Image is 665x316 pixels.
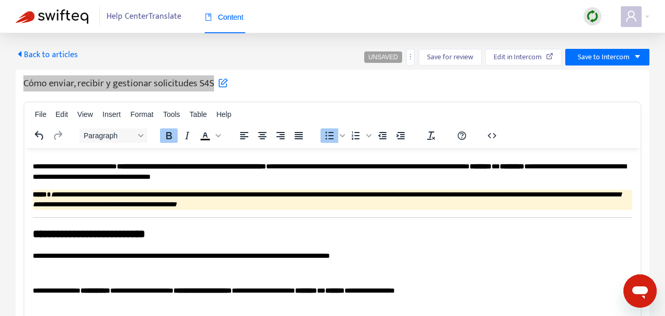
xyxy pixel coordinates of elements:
[565,49,649,65] button: Save to Intercomcaret-down
[107,7,181,27] span: Help Center Translate
[163,110,180,118] span: Tools
[586,10,599,23] img: sync.dc5367851b00ba804db3.png
[392,128,409,143] button: Increase indent
[190,110,207,118] span: Table
[16,50,24,58] span: caret-left
[160,128,178,143] button: Bold
[205,13,244,21] span: Content
[77,110,93,118] span: View
[406,49,415,65] button: more
[453,128,471,143] button: Help
[23,77,228,90] h5: Cómo enviar, recibir y gestionar solicitudes S4S
[368,54,398,61] span: UNSAVED
[407,53,414,60] span: more
[16,9,88,24] img: Swifteq
[130,110,153,118] span: Format
[35,110,47,118] span: File
[625,10,637,22] span: user
[578,51,630,63] span: Save to Intercom
[79,128,147,143] button: Block Paragraph
[31,128,48,143] button: Undo
[56,110,68,118] span: Edit
[235,128,253,143] button: Align left
[216,110,231,118] span: Help
[419,49,482,65] button: Save for review
[102,110,121,118] span: Insert
[16,48,78,62] span: Back to articles
[290,128,308,143] button: Justify
[84,131,135,140] span: Paragraph
[427,51,473,63] span: Save for review
[347,128,373,143] div: Numbered list
[623,274,657,308] iframe: Button to launch messaging window
[196,128,222,143] div: Text color Black
[485,49,562,65] button: Edit in Intercom
[374,128,391,143] button: Decrease indent
[272,128,289,143] button: Align right
[205,14,212,21] span: book
[254,128,271,143] button: Align center
[422,128,440,143] button: Clear formatting
[634,53,641,60] span: caret-down
[49,128,66,143] button: Redo
[178,128,196,143] button: Italic
[494,51,542,63] span: Edit in Intercom
[321,128,347,143] div: Bullet list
